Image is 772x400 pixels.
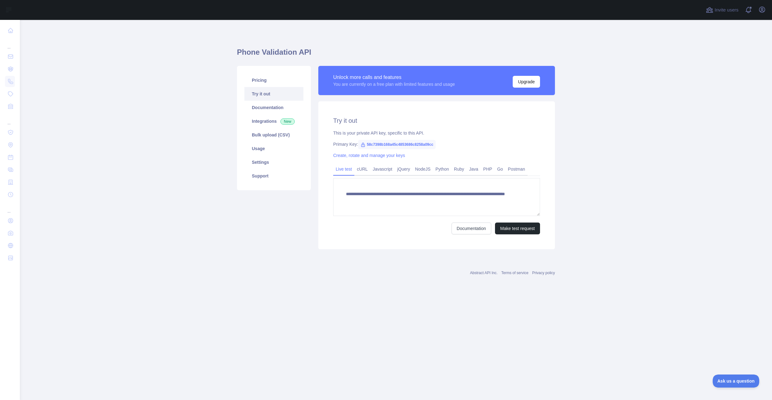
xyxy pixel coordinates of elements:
[333,164,354,174] a: Live test
[358,140,436,149] span: 58c7398b168a45c4853686c8258a09cc
[412,164,433,174] a: NodeJS
[244,142,303,155] a: Usage
[5,37,15,50] div: ...
[495,223,540,234] button: Make test request
[715,7,738,14] span: Invite users
[506,164,528,174] a: Postman
[354,164,370,174] a: cURL
[244,169,303,183] a: Support
[244,87,303,101] a: Try it out
[495,164,506,174] a: Go
[5,113,15,126] div: ...
[244,128,303,142] a: Bulk upload (CSV)
[470,271,498,275] a: Abstract API Inc.
[481,164,495,174] a: PHP
[333,81,455,87] div: You are currently on a free plan with limited features and usage
[501,271,528,275] a: Terms of service
[5,201,15,214] div: ...
[452,164,467,174] a: Ruby
[705,5,740,15] button: Invite users
[395,164,412,174] a: jQuery
[333,116,540,125] h2: Try it out
[713,375,760,388] iframe: Toggle Customer Support
[237,47,555,62] h1: Phone Validation API
[244,73,303,87] a: Pricing
[280,118,295,125] span: New
[244,114,303,128] a: Integrations New
[452,223,491,234] a: Documentation
[333,153,405,158] a: Create, rotate and manage your keys
[433,164,452,174] a: Python
[532,271,555,275] a: Privacy policy
[370,164,395,174] a: Javascript
[333,130,540,136] div: This is your private API key, specific to this API.
[244,155,303,169] a: Settings
[467,164,481,174] a: Java
[333,74,455,81] div: Unlock more calls and features
[333,141,540,147] div: Primary Key:
[513,76,540,88] button: Upgrade
[244,101,303,114] a: Documentation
